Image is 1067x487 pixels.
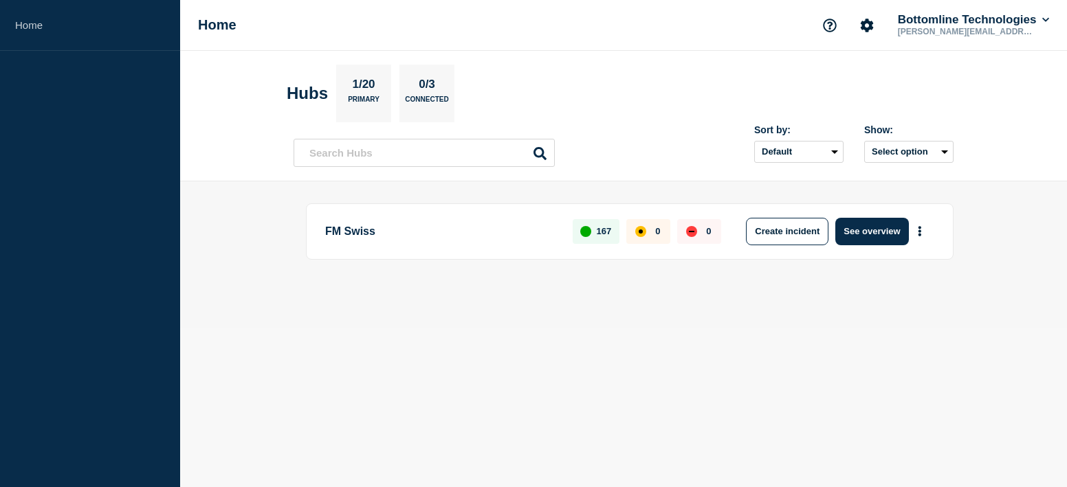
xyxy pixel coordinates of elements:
[655,226,660,236] p: 0
[911,218,929,244] button: More actions
[852,11,881,40] button: Account settings
[198,17,236,33] h1: Home
[864,141,954,163] button: Select option
[746,218,828,245] button: Create incident
[348,95,379,110] p: Primary
[287,84,328,103] h2: Hubs
[754,141,844,163] select: Sort by
[754,124,844,135] div: Sort by:
[815,11,844,40] button: Support
[325,218,557,245] p: FM Swiss
[294,139,555,167] input: Search Hubs
[405,95,448,110] p: Connected
[895,27,1038,36] p: [PERSON_NAME][EMAIL_ADDRESS][DOMAIN_NAME]
[347,78,380,95] p: 1/20
[835,218,908,245] button: See overview
[895,13,1052,27] button: Bottomline Technologies
[635,226,646,237] div: affected
[686,226,697,237] div: down
[597,226,612,236] p: 167
[706,226,711,236] p: 0
[414,78,441,95] p: 0/3
[864,124,954,135] div: Show:
[580,226,591,237] div: up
